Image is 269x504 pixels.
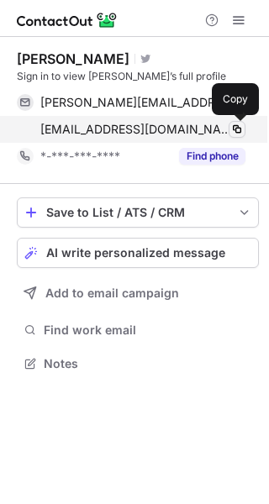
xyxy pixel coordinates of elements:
[17,197,259,228] button: save-profile-one-click
[40,122,233,137] span: [EMAIL_ADDRESS][DOMAIN_NAME]
[44,356,252,371] span: Notes
[45,286,179,300] span: Add to email campaign
[44,323,252,338] span: Find work email
[17,69,259,84] div: Sign in to view [PERSON_NAME]’s full profile
[17,10,118,30] img: ContactOut v5.3.10
[17,278,259,308] button: Add to email campaign
[17,238,259,268] button: AI write personalized message
[179,148,245,165] button: Reveal Button
[46,246,225,260] span: AI write personalized message
[17,50,129,67] div: [PERSON_NAME]
[40,95,233,110] span: [PERSON_NAME][EMAIL_ADDRESS][DOMAIN_NAME]
[17,352,259,375] button: Notes
[17,318,259,342] button: Find work email
[46,206,229,219] div: Save to List / ATS / CRM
